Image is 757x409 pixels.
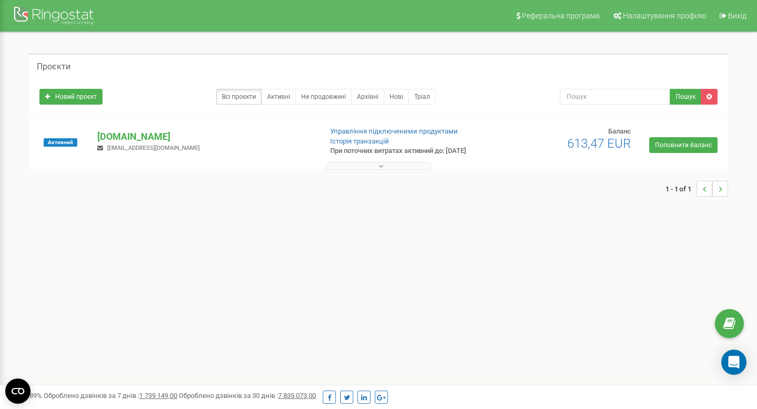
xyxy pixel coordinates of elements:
span: Оброблено дзвінків за 30 днів : [179,392,316,400]
span: 613,47 EUR [567,136,631,151]
a: Управління підключеними продуктами [330,127,458,135]
u: 7 835 073,00 [278,392,316,400]
a: Не продовжені [295,89,352,105]
span: Реферальна програма [522,12,600,20]
span: Налаштування профілю [623,12,706,20]
span: Баланс [608,127,631,135]
span: [EMAIL_ADDRESS][DOMAIN_NAME] [107,145,200,151]
a: Поповнити баланс [649,137,718,153]
nav: ... [666,170,728,207]
a: Активні [261,89,296,105]
button: Open CMP widget [5,379,30,404]
a: Нові [384,89,409,105]
p: При поточних витратах активний до: [DATE] [330,146,488,156]
span: Оброблено дзвінків за 7 днів : [44,392,177,400]
input: Пошук [560,89,670,105]
a: Історія транзакцій [330,137,389,145]
a: Тріал [408,89,436,105]
a: Всі проєкти [216,89,262,105]
h5: Проєкти [37,62,70,71]
a: Новий проєкт [39,89,103,105]
p: [DOMAIN_NAME] [97,130,313,144]
u: 1 739 149,00 [139,392,177,400]
button: Пошук [670,89,701,105]
a: Архівні [351,89,384,105]
span: Вихід [728,12,746,20]
span: Активний [44,138,77,147]
div: Open Intercom Messenger [721,350,746,375]
span: 1 - 1 of 1 [666,181,697,197]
